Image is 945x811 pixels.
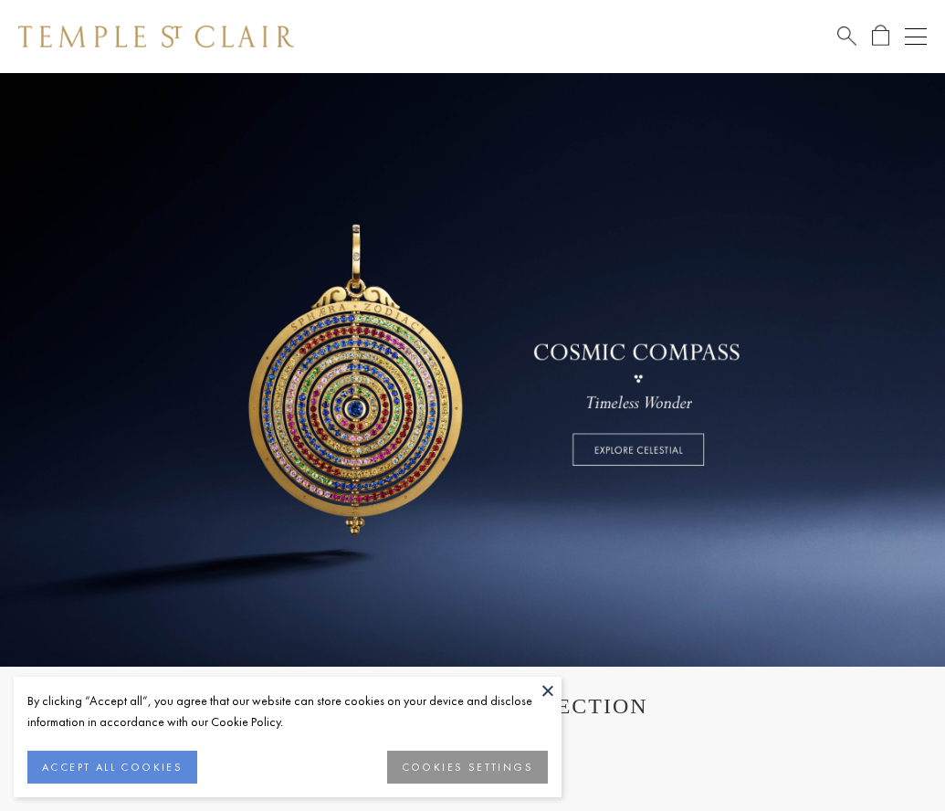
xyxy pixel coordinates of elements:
a: Open Shopping Bag [872,25,889,47]
a: Search [837,25,856,47]
button: COOKIES SETTINGS [387,751,548,784]
div: By clicking “Accept all”, you agree that our website can store cookies on your device and disclos... [27,690,548,732]
button: ACCEPT ALL COOKIES [27,751,197,784]
button: Open navigation [905,26,927,47]
img: Temple St. Clair [18,26,294,47]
